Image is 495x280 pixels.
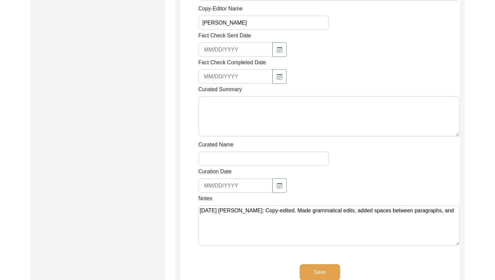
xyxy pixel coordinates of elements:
label: Fact Check Completed Date [198,59,266,67]
label: Curated Summary [198,85,242,94]
input: MM/DD/YYYY [198,178,273,193]
label: Curation Date [198,168,232,176]
label: Fact Check Sent Date [198,32,251,40]
label: Copy-Editor Name [198,5,243,13]
label: Notes [198,195,212,203]
label: Curated Name [198,141,233,149]
input: MM/DD/YYYY [198,42,273,57]
input: MM/DD/YYYY [198,69,273,84]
